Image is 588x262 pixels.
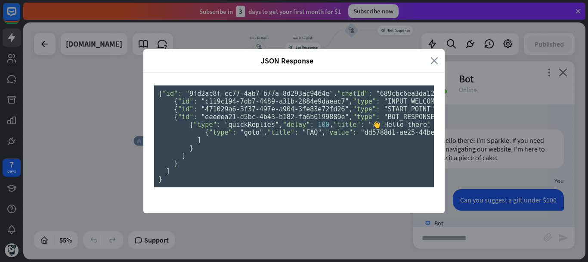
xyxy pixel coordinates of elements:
[267,129,298,136] span: "title":
[361,129,508,136] span: "dd5788d1-ae25-44be-92df-41244b32a426"
[150,56,424,66] span: JSON Response
[384,113,438,121] span: "BOT_RESPONSE"
[333,121,364,129] span: "title":
[209,129,236,136] span: "type":
[384,105,434,113] span: "START_POINT"
[201,98,349,105] span: "c119c194-7db7-4489-a31b-2884e9daeac7"
[178,105,197,113] span: "id":
[353,98,380,105] span: "type":
[302,129,322,136] span: "FAQ"
[178,113,197,121] span: "id":
[384,98,442,105] span: "INPUT_WELCOME"
[201,113,349,121] span: "eeeeea21-d5bc-4b43-b182-fa6b0199889e"
[325,129,356,136] span: "value":
[337,90,372,98] span: "chatId":
[225,121,279,129] span: "quickReplies"
[353,113,380,121] span: "type":
[201,105,349,113] span: "471029a6-3f37-497e-a904-3fe83e72fd26"
[376,90,477,98] span: "689cbc6ea3da1200077bbe13"
[178,98,197,105] span: "id":
[193,121,220,129] span: "type":
[430,56,438,66] i: close
[353,105,380,113] span: "type":
[318,121,329,129] span: 100
[186,90,333,98] span: "9fd2ac8f-cc77-4ab7-b77a-8d293ac9464e"
[162,90,182,98] span: "id":
[154,85,434,187] pre: { , , , , , , , { }, [ , ], [ { , }, { , }, { , , [ { , , , [ { , , , } ] } ] } ] }
[240,129,263,136] span: "goto"
[283,121,314,129] span: "delay":
[7,3,33,29] button: Open LiveChat chat widget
